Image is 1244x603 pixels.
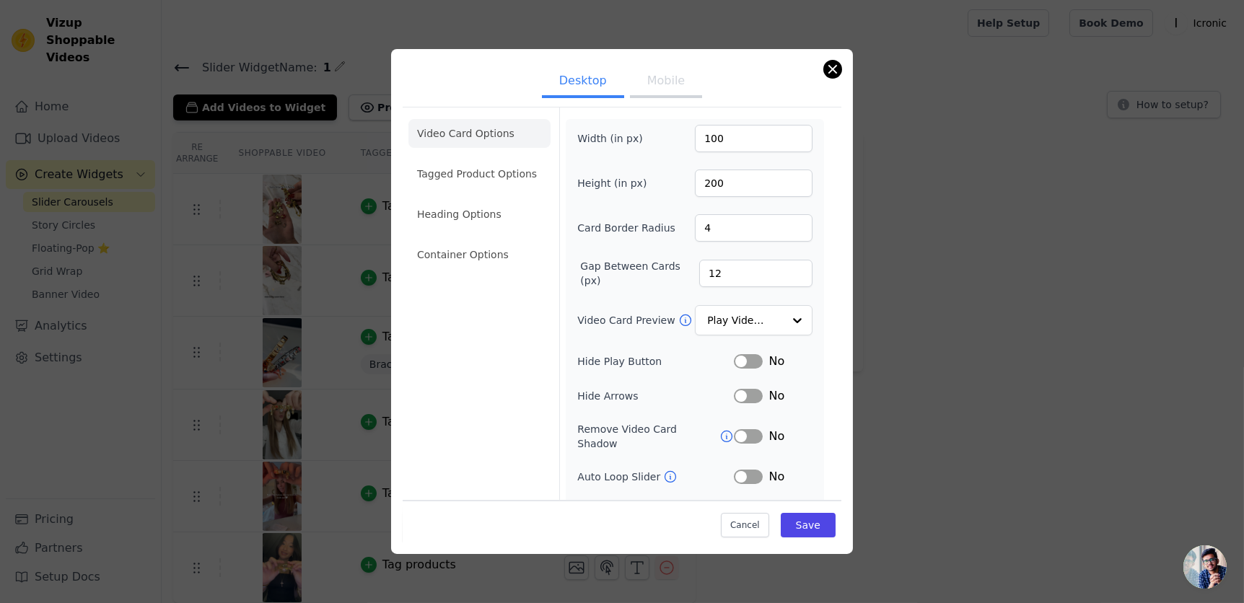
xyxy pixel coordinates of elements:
[768,468,784,485] span: No
[408,240,551,269] li: Container Options
[408,159,551,188] li: Tagged Product Options
[577,221,675,235] label: Card Border Radius
[577,354,734,369] label: Hide Play Button
[577,470,663,484] label: Auto Loop Slider
[577,422,719,451] label: Remove Video Card Shadow
[1183,545,1227,589] div: Ouvrir le chat
[577,389,734,403] label: Hide Arrows
[577,176,656,190] label: Height (in px)
[781,512,836,537] button: Save
[721,512,769,537] button: Cancel
[542,66,624,98] button: Desktop
[408,200,551,229] li: Heading Options
[408,119,551,148] li: Video Card Options
[824,61,841,78] button: Close modal
[768,387,784,405] span: No
[630,66,702,98] button: Mobile
[577,131,656,146] label: Width (in px)
[577,313,678,327] label: Video Card Preview
[768,353,784,370] span: No
[580,259,699,288] label: Gap Between Cards (px)
[768,428,784,445] span: No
